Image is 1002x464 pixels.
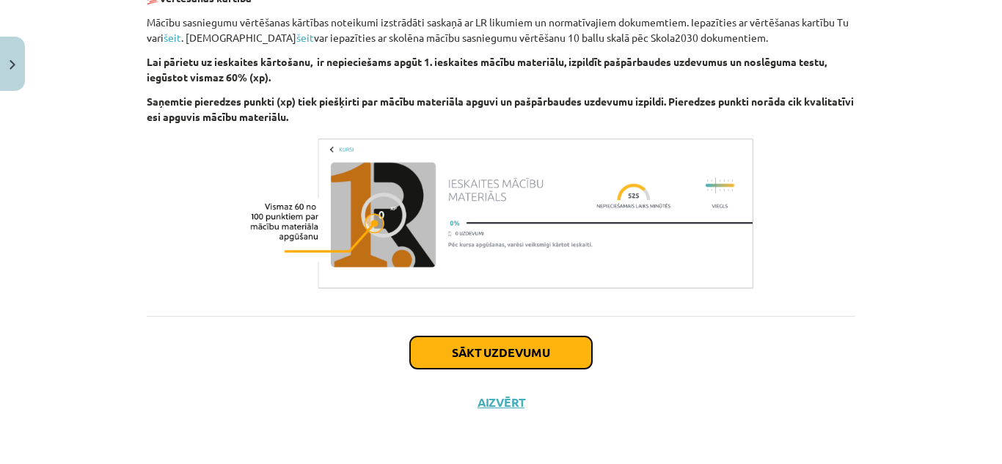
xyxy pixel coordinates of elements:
[10,60,15,70] img: icon-close-lesson-0947bae3869378f0d4975bcd49f059093ad1ed9edebbc8119c70593378902aed.svg
[410,336,592,369] button: Sākt uzdevumu
[473,395,529,410] button: Aizvērt
[147,55,827,84] b: Lai pārietu uz ieskaites kārtošanu, ir nepieciešams apgūt 1. ieskaites mācību materiālu, izpildīt...
[147,95,854,123] b: Saņemtie pieredzes punkti (xp) tiek piešķirti par mācību materiāla apguvi un pašpārbaudes uzdevum...
[164,31,181,44] a: šeit
[147,15,855,45] p: Mācību sasniegumu vērtēšanas kārtības noteikumi izstrādāti saskaņā ar LR likumiem un normatīvajie...
[296,31,314,44] a: šeit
